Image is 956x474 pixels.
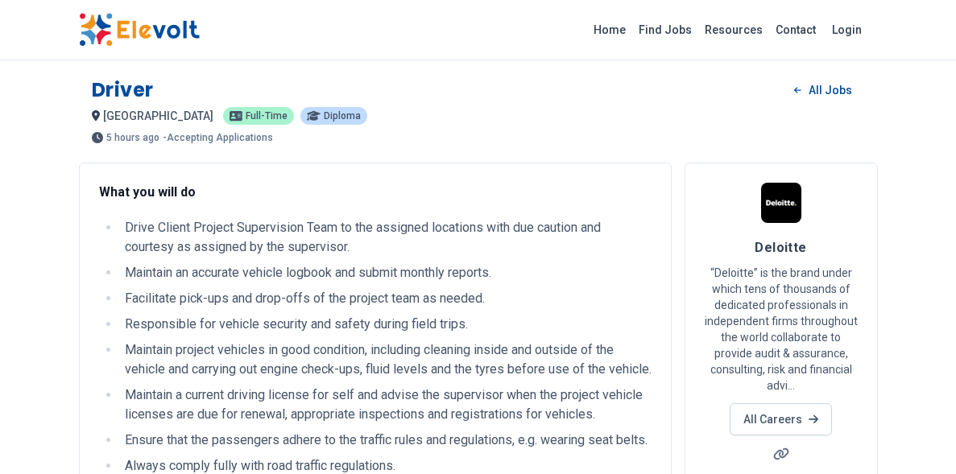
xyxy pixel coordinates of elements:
img: Elevolt [79,13,200,47]
span: Deloitte [755,240,807,255]
li: Drive Client Project Supervision Team to the assigned locations with due caution and courtesy as ... [120,218,652,257]
li: Responsible for vehicle security and safety during field trips. [120,315,652,334]
h1: Driver [92,77,155,103]
img: Deloitte [761,183,801,223]
li: Ensure that the passengers adhere to the traffic rules and regulations, e.g. wearing seat belts. [120,431,652,450]
span: 5 hours ago [106,133,159,142]
li: Facilitate pick-ups and drop-offs of the project team as needed. [120,289,652,308]
span: Full-time [246,111,288,121]
strong: What you will do [99,184,196,200]
a: Contact [769,17,822,43]
a: Login [822,14,871,46]
span: Diploma [324,111,361,121]
p: “Deloitte” is the brand under which tens of thousands of dedicated professionals in independent f... [705,265,858,394]
a: Home [587,17,632,43]
li: Maintain a current driving license for self and advise the supervisor when the project vehicle li... [120,385,652,424]
a: All Careers [730,403,832,435]
a: All Jobs [781,78,864,102]
span: [GEOGRAPHIC_DATA] [103,109,213,122]
a: Resources [698,17,769,43]
li: Maintain an accurate vehicle logbook and submit monthly reports. [120,263,652,282]
p: - Accepting Applications [163,133,273,142]
a: Find Jobs [632,17,698,43]
li: Maintain project vehicles in good condition, including cleaning inside and outside of the vehicle... [120,340,652,379]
